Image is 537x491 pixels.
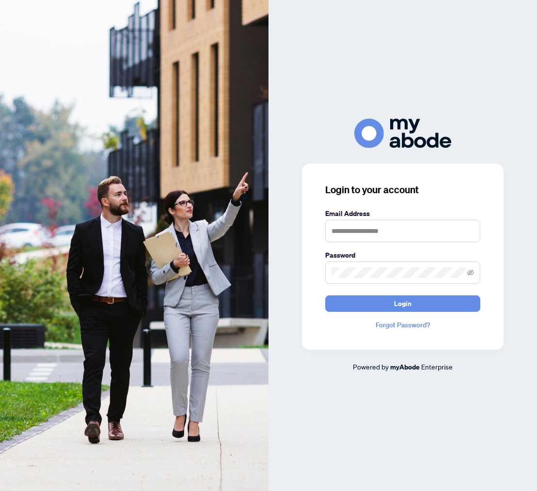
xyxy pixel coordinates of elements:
[353,362,389,371] span: Powered by
[354,119,451,148] img: ma-logo
[325,320,480,330] a: Forgot Password?
[325,208,480,219] label: Email Address
[467,269,474,276] span: eye-invisible
[390,362,420,372] a: myAbode
[421,362,453,371] span: Enterprise
[325,183,480,197] h3: Login to your account
[325,295,480,312] button: Login
[394,296,411,311] span: Login
[325,250,480,261] label: Password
